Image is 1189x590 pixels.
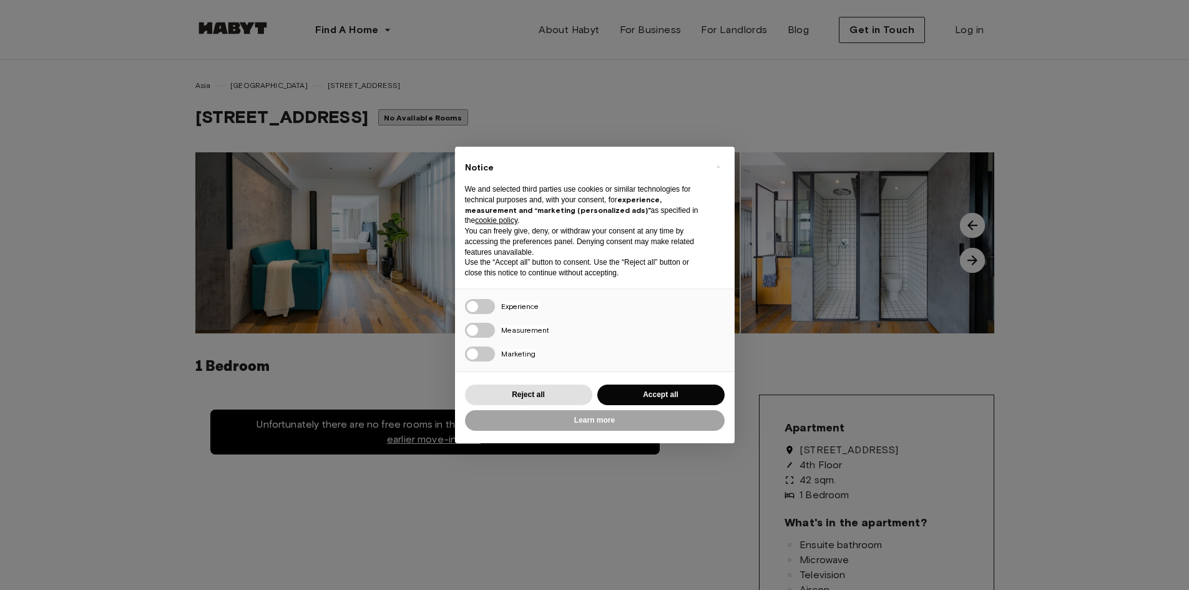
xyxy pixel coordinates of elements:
span: × [716,159,720,174]
h2: Notice [465,162,705,174]
a: cookie policy [475,216,517,225]
span: Experience [501,302,539,311]
p: Use the “Accept all” button to consent. Use the “Reject all” button or close this notice to conti... [465,257,705,278]
span: Measurement [501,325,549,335]
p: You can freely give, deny, or withdraw your consent at any time by accessing the preferences pane... [465,226,705,257]
button: Reject all [465,385,592,405]
span: Marketing [501,349,536,358]
button: Close this notice [708,157,728,177]
button: Learn more [465,410,725,431]
p: We and selected third parties use cookies or similar technologies for technical purposes and, wit... [465,184,705,226]
button: Accept all [597,385,725,405]
strong: experience, measurement and “marketing (personalized ads)” [465,195,662,215]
